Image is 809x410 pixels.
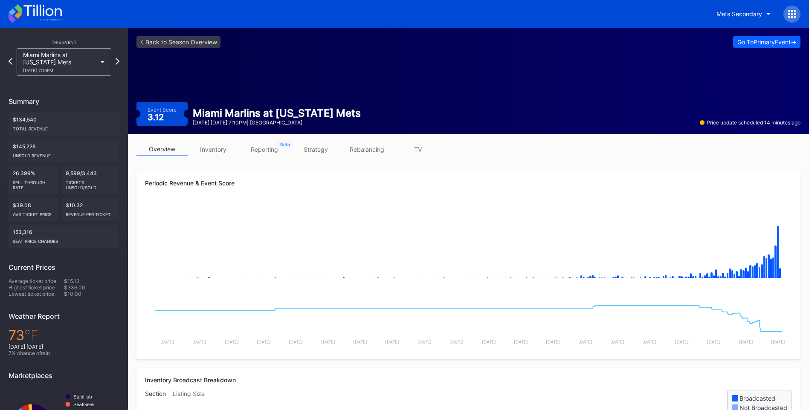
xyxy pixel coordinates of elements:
div: 7 % chance of rain [9,350,119,356]
div: Miami Marlins at [US_STATE] Mets [193,107,361,119]
div: $39.08 [9,198,58,221]
span: ℉ [24,327,38,344]
div: 9,599/3,443 [61,166,120,194]
div: Weather Report [9,312,119,320]
text: [DATE] [385,339,399,344]
div: [DATE] [DATE] 7:10PM | [GEOGRAPHIC_DATA] [193,119,361,126]
div: Inventory Broadcast Breakdown [145,376,792,384]
a: inventory [188,143,239,156]
a: reporting [239,143,290,156]
text: [DATE] [257,339,271,344]
text: [DATE] [225,339,239,344]
div: $145,228 [9,139,119,162]
div: Tickets Unsold/Sold [66,176,116,190]
div: 3.12 [148,113,166,121]
div: This Event [9,40,119,45]
text: [DATE] [546,339,560,344]
div: [DATE] [DATE] [9,344,119,350]
div: $10.00 [64,291,119,297]
div: 26.399% [9,166,58,194]
div: $15.13 [64,278,119,284]
a: rebalancing [341,143,392,156]
text: [DATE] [578,339,592,344]
text: [DATE] [289,339,303,344]
text: StubHub [73,394,92,399]
div: $134,540 [9,112,119,136]
a: TV [392,143,444,156]
text: SeatGeek [73,402,95,407]
div: Marketplaces [9,371,119,380]
div: Revenue per ticket [66,208,116,217]
div: Periodic Revenue & Event Score [145,179,792,187]
a: strategy [290,143,341,156]
text: [DATE] [771,339,785,344]
div: $336.00 [64,284,119,291]
text: [DATE] [418,339,432,344]
div: Average ticket price [9,278,64,284]
text: [DATE] [192,339,206,344]
button: Mets Secondary [710,6,777,22]
text: [DATE] [642,339,656,344]
text: [DATE] [353,339,367,344]
div: 153,316 [9,225,119,248]
a: <-Back to Season Overview [136,36,220,48]
a: overview [136,143,188,156]
div: Miami Marlins at [US_STATE] Mets [23,51,96,73]
div: [DATE] 7:10PM [23,68,96,73]
div: Avg ticket price [13,208,54,217]
text: [DATE] [610,339,624,344]
svg: Chart title [145,287,792,351]
div: Event Score [148,107,177,113]
button: Go ToPrimaryEvent-> [733,36,800,48]
text: [DATE] [482,339,496,344]
div: $10.32 [61,198,120,221]
svg: Chart title [145,202,792,287]
text: [DATE] [675,339,689,344]
div: Mets Secondary [716,10,762,17]
div: Total Revenue [13,123,115,131]
div: Go To Primary Event -> [737,38,796,46]
text: [DATE] [739,339,753,344]
text: [DATE] [160,339,174,344]
div: Lowest ticket price [9,291,64,297]
div: Price update scheduled 14 minutes ago [700,119,800,126]
text: [DATE] [707,339,721,344]
div: Highest ticket price [9,284,64,291]
div: Sell Through Rate [13,176,54,190]
text: [DATE] [514,339,528,344]
text: [DATE] [449,339,464,344]
div: seat price changes [13,235,115,244]
text: [DATE] [321,339,335,344]
div: Current Prices [9,263,119,271]
div: Summary [9,97,119,106]
div: Broadcasted [739,395,775,402]
div: 73 [9,327,119,344]
div: Unsold Revenue [13,150,115,158]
